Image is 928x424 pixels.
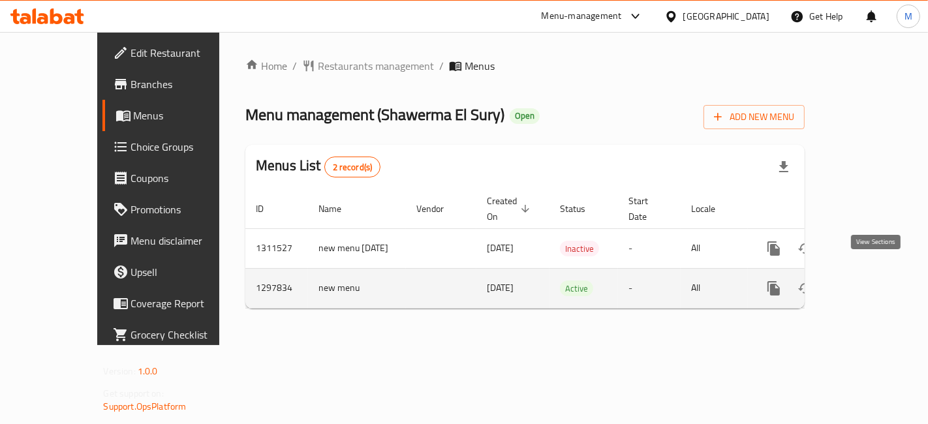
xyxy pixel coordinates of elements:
div: Open [510,108,540,124]
a: Edit Restaurant [102,37,252,68]
div: Menu-management [542,8,622,24]
a: Coupons [102,162,252,194]
span: Edit Restaurant [131,45,241,61]
div: Inactive [560,241,599,256]
span: 1.0.0 [138,363,158,380]
div: Total records count [324,157,381,177]
span: ID [256,201,281,217]
button: Change Status [790,273,821,304]
span: Open [510,110,540,121]
a: Coverage Report [102,288,252,319]
button: Change Status [790,233,821,264]
span: [DATE] [487,239,514,256]
li: / [292,58,297,74]
td: 1311527 [245,228,308,268]
div: Export file [768,151,799,183]
span: Upsell [131,264,241,280]
span: [DATE] [487,279,514,296]
button: Add New Menu [704,105,805,129]
span: Start Date [628,193,665,224]
td: new menu [308,268,406,308]
a: Grocery Checklist [102,319,252,350]
a: Upsell [102,256,252,288]
span: Menus [134,108,241,123]
span: Vendor [416,201,461,217]
span: Menus [465,58,495,74]
span: 2 record(s) [325,161,380,174]
span: Status [560,201,602,217]
span: Inactive [560,241,599,256]
span: Restaurants management [318,58,434,74]
a: Restaurants management [302,58,434,74]
td: All [681,268,748,308]
td: All [681,228,748,268]
a: Choice Groups [102,131,252,162]
td: new menu [DATE] [308,228,406,268]
td: - [618,268,681,308]
span: Branches [131,76,241,92]
div: [GEOGRAPHIC_DATA] [683,9,769,23]
span: Created On [487,193,534,224]
a: Menu disclaimer [102,225,252,256]
span: Promotions [131,202,241,217]
span: Grocery Checklist [131,327,241,342]
a: Home [245,58,287,74]
th: Actions [748,189,894,229]
span: Choice Groups [131,139,241,155]
table: enhanced table [245,189,894,309]
span: Menu disclaimer [131,233,241,249]
a: Promotions [102,194,252,225]
span: M [905,9,912,23]
td: - [618,228,681,268]
h2: Menus List [256,156,380,177]
span: Locale [691,201,732,217]
nav: breadcrumb [245,58,805,74]
td: 1297834 [245,268,308,308]
span: Coverage Report [131,295,241,311]
li: / [439,58,444,74]
span: Get support on: [104,385,164,402]
span: Name [318,201,358,217]
button: more [758,273,790,304]
a: Support.OpsPlatform [104,398,187,415]
span: Add New Menu [714,109,794,125]
span: Version: [104,363,136,380]
span: Coupons [131,170,241,186]
button: more [758,233,790,264]
span: Active [560,281,593,296]
a: Menus [102,100,252,131]
a: Branches [102,68,252,100]
span: Menu management ( Shawerma El Sury ) [245,100,504,129]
